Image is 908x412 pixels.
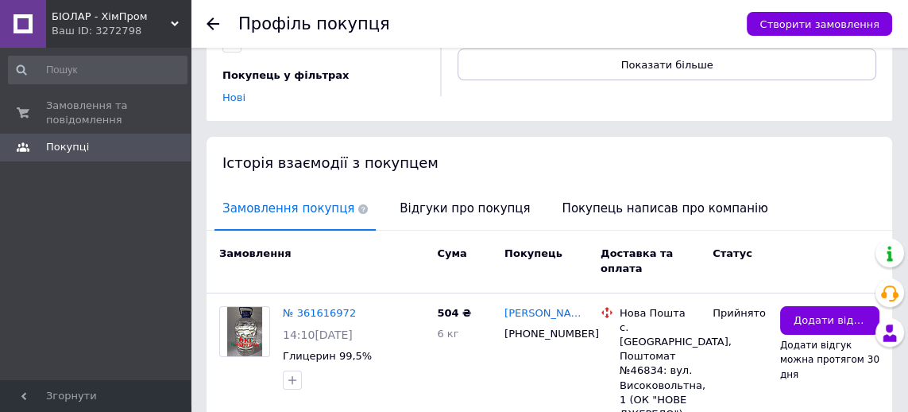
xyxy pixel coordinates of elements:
div: Покупець у фільтрах [222,68,420,83]
span: Історія взаємодії з покупцем [222,154,439,171]
h1: Профіль покупця [238,14,390,33]
a: Нові [222,91,245,103]
button: Показати більше [458,49,876,80]
a: Глицерин 99,5% [283,350,372,362]
span: Відгуки про покупця [392,189,538,229]
div: Повернутися назад [207,17,219,30]
span: БІОЛАР - ХімПром [52,10,171,24]
a: Фото товару [219,306,270,357]
span: 14:10[DATE] [283,328,353,341]
img: Фото товару [227,307,261,356]
span: Створити замовлення [759,18,879,30]
div: Ваш ID: 3272798 [52,24,191,38]
span: Cума [437,247,466,259]
span: 6 кг [437,328,458,340]
span: Додати відгук можна протягом 30 дня [780,340,879,379]
div: Нова Пошта [620,306,700,321]
span: Покупець [504,247,562,259]
button: Створити замовлення [747,12,892,36]
span: Показати більше [621,59,713,71]
span: 504 ₴ [437,307,471,319]
input: Пошук [8,56,187,84]
span: Замовлення та повідомлення [46,99,147,127]
span: Покупець написав про компанію [554,189,776,229]
span: Статус [713,247,752,259]
span: Замовлення [219,247,291,259]
span: Замовлення покупця [214,189,376,229]
span: Додати відгук [794,313,866,328]
div: Прийнято [713,306,767,321]
span: Доставка та оплата [601,247,673,274]
a: [PERSON_NAME] [504,306,588,321]
div: [PHONE_NUMBER] [501,324,578,344]
button: Додати відгук [780,306,879,336]
a: № 361616972 [283,307,356,319]
span: Покупці [46,140,89,154]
